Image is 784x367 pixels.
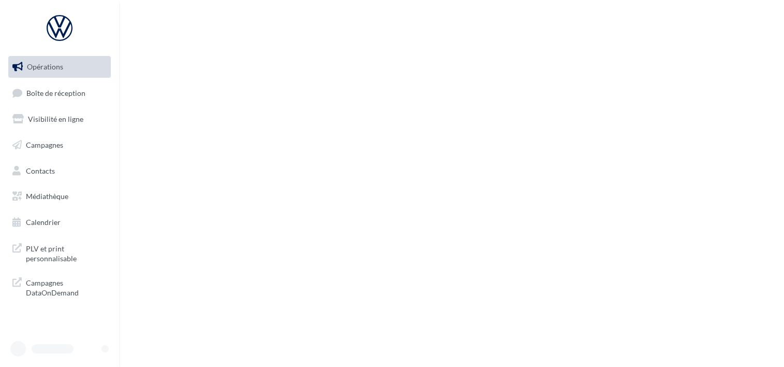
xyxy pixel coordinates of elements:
[6,108,113,130] a: Visibilité en ligne
[26,166,55,175] span: Contacts
[6,186,113,207] a: Médiathèque
[6,160,113,182] a: Contacts
[6,237,113,268] a: PLV et print personnalisable
[26,192,68,201] span: Médiathèque
[6,56,113,78] a: Opérations
[26,242,107,264] span: PLV et print personnalisable
[27,62,63,71] span: Opérations
[26,140,63,149] span: Campagnes
[6,211,113,233] a: Calendrier
[26,218,61,227] span: Calendrier
[26,276,107,298] span: Campagnes DataOnDemand
[6,272,113,302] a: Campagnes DataOnDemand
[6,82,113,104] a: Boîte de réception
[6,134,113,156] a: Campagnes
[28,115,83,123] span: Visibilité en ligne
[26,88,85,97] span: Boîte de réception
